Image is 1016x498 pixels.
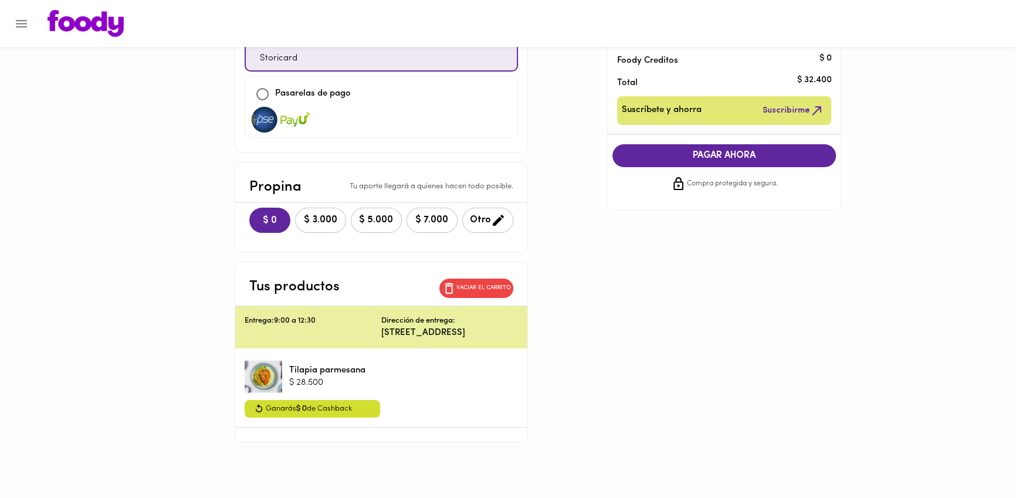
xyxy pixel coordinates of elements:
[687,178,778,190] span: Compra protegida y segura.
[762,103,824,118] span: Suscribirme
[462,208,513,233] button: Otro
[289,377,365,389] p: $ 28.500
[289,364,365,377] p: Tilapia parmesana
[470,213,506,228] span: Otro
[275,87,351,101] p: Pasarelas de pago
[280,107,310,133] img: visa
[266,402,352,415] span: Ganarás de Cashback
[350,181,513,192] p: Tu aporte llegará a quienes hacen todo posible.
[245,358,282,395] div: Tilapia parmesana
[624,150,825,161] span: PAGAR AHORA
[439,279,513,298] button: Vaciar el carrito
[303,215,338,226] span: $ 3.000
[48,10,124,37] img: logo.png
[381,327,518,339] p: [STREET_ADDRESS]
[797,74,831,87] p: $ 32.400
[249,208,290,233] button: $ 0
[617,77,813,89] p: Total
[245,316,381,327] p: Entrega: 9:00 a 12:30
[259,215,281,226] span: $ 0
[612,144,836,167] button: PAGAR AHORA
[819,52,831,65] p: $ 0
[622,103,702,118] span: Suscríbete y ahorra
[249,276,340,297] p: Tus productos
[407,208,458,233] button: $ 7.000
[948,430,1004,486] iframe: Messagebird Livechat Widget
[760,101,827,120] button: Suscribirme
[295,208,346,233] button: $ 3.000
[249,177,302,198] p: Propina
[358,215,394,226] span: $ 5.000
[381,316,455,327] p: Dirección de entrega:
[617,55,813,67] p: Foody Creditos
[7,9,36,38] button: Menu
[250,107,279,133] img: visa
[351,208,402,233] button: $ 5.000
[296,405,307,412] span: $ 0
[456,284,511,292] p: Vaciar el carrito
[260,52,335,66] p: Storicard
[414,215,450,226] span: $ 7.000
